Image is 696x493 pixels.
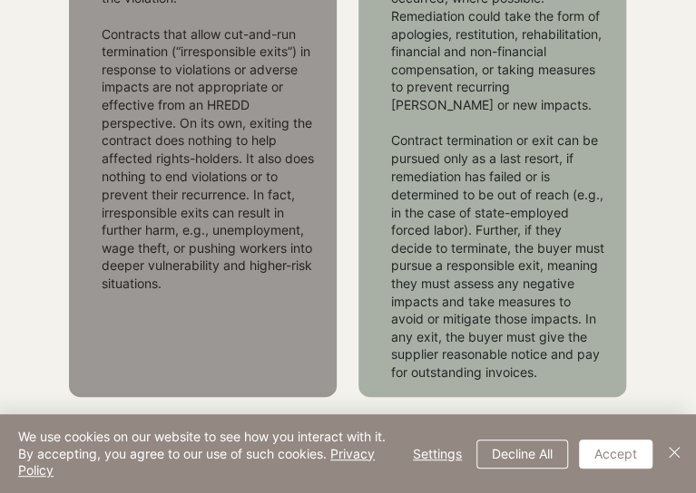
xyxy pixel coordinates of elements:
[413,440,462,468] span: Settings
[663,441,685,463] img: Close
[391,131,604,380] p: Contract termination or exit can be pursued only as a last resort, if remediation has failed or i...
[18,429,391,478] span: We use cookies on our website to see how you interact with it. By accepting, you agree to our use...
[18,446,375,478] a: Privacy Policy
[663,429,685,478] button: Close
[476,440,568,469] button: Decline All
[102,25,315,292] p: Contracts that allow cut-and-run termination (“irresponsible exits”) in response to violations or...
[579,440,652,469] button: Accept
